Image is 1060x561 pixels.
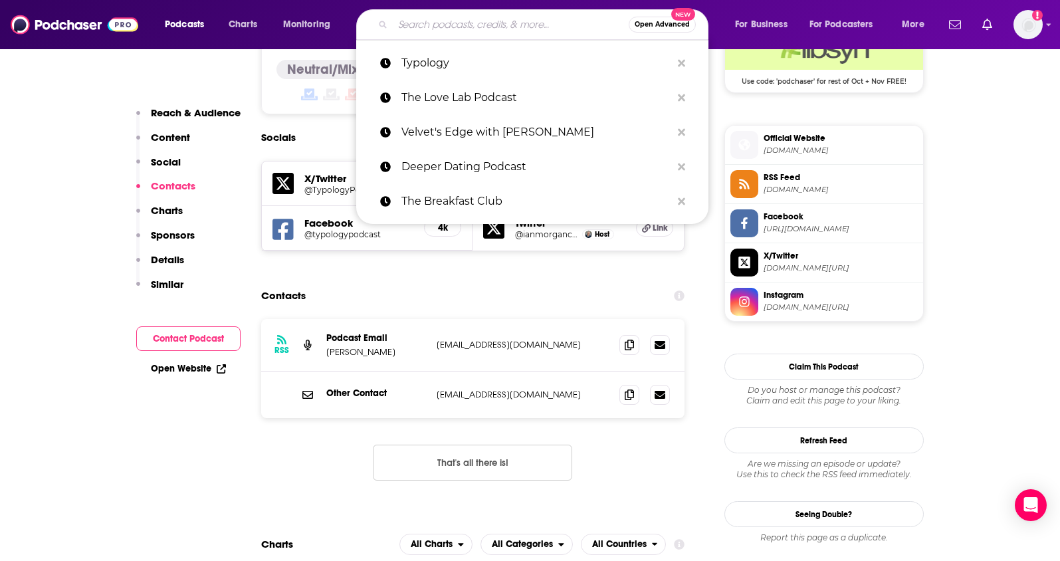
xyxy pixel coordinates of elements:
a: The Breakfast Club [356,184,708,219]
button: open menu [581,534,667,555]
h2: Categories [480,534,573,555]
button: open menu [480,534,573,555]
img: User Profile [1013,10,1043,39]
span: All Countries [592,540,647,549]
button: Reach & Audience [136,106,241,131]
button: Sponsors [136,229,195,253]
p: Social [151,156,181,168]
span: All Charts [411,540,453,549]
p: Deeper Dating Podcast [401,150,671,184]
h2: Charts [261,538,293,550]
a: Link [636,219,673,237]
p: Typology [401,46,671,80]
span: twitter.com/TypologyPodcast [764,263,918,273]
button: open menu [726,14,804,35]
a: Charts [220,14,265,35]
img: Libsyn Deal: Use code: 'podchaser' for rest of Oct + Nov FREE! [725,30,923,70]
img: Podchaser - Follow, Share and Rate Podcasts [11,12,138,37]
button: Charts [136,204,183,229]
h3: RSS [274,345,289,356]
input: Search podcasts, credits, & more... [393,14,629,35]
p: Reach & Audience [151,106,241,119]
h5: 4k [435,222,450,233]
span: Host [595,230,609,239]
h2: Socials [261,125,296,150]
p: Content [151,131,190,144]
span: Link [653,223,668,233]
span: Charts [229,15,257,34]
span: X/Twitter [764,250,918,262]
button: Refresh Feed [724,427,924,453]
p: [EMAIL_ADDRESS][DOMAIN_NAME] [437,339,609,350]
p: Sponsors [151,229,195,241]
p: Similar [151,278,183,290]
button: Similar [136,278,183,302]
span: All Categories [492,540,553,549]
h4: Neutral/Mixed [287,61,375,78]
a: Seeing Double? [724,501,924,527]
p: Charts [151,204,183,217]
span: instagram.com/typologypodcast [764,302,918,312]
button: Contact Podcast [136,326,241,351]
button: Show profile menu [1013,10,1043,39]
h5: Facebook [304,217,414,229]
span: https://www.facebook.com/typologypodcast [764,224,918,234]
span: Monitoring [283,15,330,34]
svg: Add a profile image [1032,10,1043,21]
button: open menu [156,14,221,35]
a: @TypologyPodcast [304,185,414,195]
a: @typologypodcast [304,229,414,239]
h2: Contacts [261,283,306,308]
img: Ian Morgan Cron [585,231,592,238]
div: Are we missing an episode or update? Use this to check the RSS feed immediately. [724,459,924,480]
div: Open Intercom Messenger [1015,489,1047,521]
p: [EMAIL_ADDRESS][DOMAIN_NAME] [437,389,609,400]
span: New [671,8,695,21]
a: The Love Lab Podcast [356,80,708,115]
button: open menu [893,14,941,35]
p: Details [151,253,184,266]
button: open menu [274,14,348,35]
button: Open AdvancedNew [629,17,696,33]
a: Show notifications dropdown [944,13,966,36]
div: Search podcasts, credits, & more... [369,9,721,40]
p: Contacts [151,179,195,192]
button: Details [136,253,184,278]
span: More [902,15,924,34]
span: Logged in as kochristina [1013,10,1043,39]
span: Official Website [764,132,918,144]
span: typologypodcast.com [764,146,918,156]
button: Nothing here. [373,445,572,481]
button: Contacts [136,179,195,204]
a: X/Twitter[DOMAIN_NAME][URL] [730,249,918,277]
p: [PERSON_NAME] [326,346,426,358]
span: Facebook [764,211,918,223]
button: Content [136,131,190,156]
h2: Platforms [399,534,473,555]
a: Instagram[DOMAIN_NAME][URL] [730,288,918,316]
span: typology.libsyn.com [764,185,918,195]
button: Claim This Podcast [724,354,924,380]
span: Instagram [764,289,918,301]
a: @ianmorgancron [515,229,579,239]
button: open menu [801,14,893,35]
span: For Podcasters [809,15,873,34]
span: For Business [735,15,788,34]
a: Official Website[DOMAIN_NAME] [730,131,918,159]
a: Show notifications dropdown [977,13,998,36]
h5: X/Twitter [304,172,414,185]
span: Use code: 'podchaser' for rest of Oct + Nov FREE! [725,70,923,86]
span: RSS Feed [764,171,918,183]
a: RSS Feed[DOMAIN_NAME] [730,170,918,198]
a: Open Website [151,363,226,374]
p: The Breakfast Club [401,184,671,219]
button: Social [136,156,181,180]
p: Velvet's Edge with Kelly Henderson [401,115,671,150]
span: Open Advanced [635,21,690,28]
a: Typology [356,46,708,80]
span: Do you host or manage this podcast? [724,385,924,395]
